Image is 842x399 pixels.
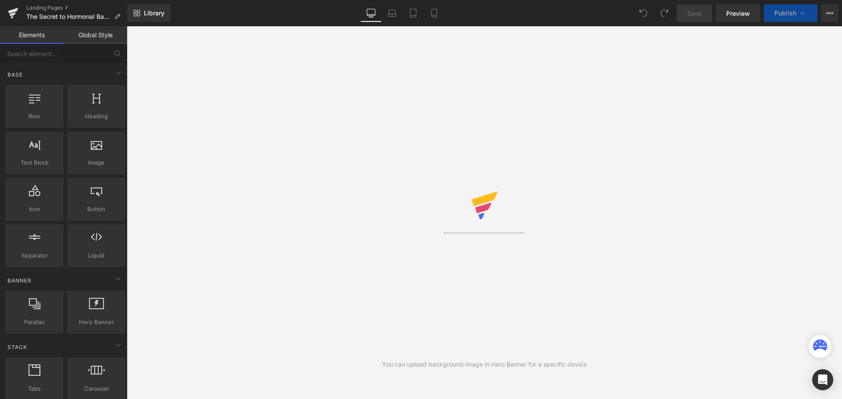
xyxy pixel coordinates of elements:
a: Preview [716,4,760,22]
span: Separator [8,251,61,260]
a: Mobile [424,4,445,22]
span: Parallax [8,318,61,327]
span: Heading [70,112,123,121]
span: Save [687,9,702,18]
span: Liquid [70,251,123,260]
span: Preview [726,9,750,18]
div: You can upload background image in Hero Banner for a specific device [382,360,587,369]
span: Tabs [8,384,61,393]
span: Image [70,158,123,167]
button: Undo [635,4,652,22]
span: Carousel [70,384,123,393]
div: Open Intercom Messenger [812,369,833,390]
a: New Library [127,4,171,22]
span: The Secret to Hormonal Balance for Women [26,13,111,20]
a: Tablet [403,4,424,22]
span: Base [7,71,24,79]
a: Global Style [64,26,127,44]
span: Library [144,9,164,17]
a: Desktop [360,4,382,22]
span: Text Block [8,158,61,167]
span: Row [8,112,61,121]
a: Laptop [382,4,403,22]
button: Publish [764,4,817,22]
span: Publish [774,10,796,17]
button: Redo [656,4,673,22]
span: Stack [7,343,28,351]
span: Hero Banner [70,318,123,327]
span: Banner [7,276,32,285]
span: Button [70,205,123,214]
a: Landing Pages [26,4,127,11]
button: More [821,4,838,22]
span: Icon [8,205,61,214]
